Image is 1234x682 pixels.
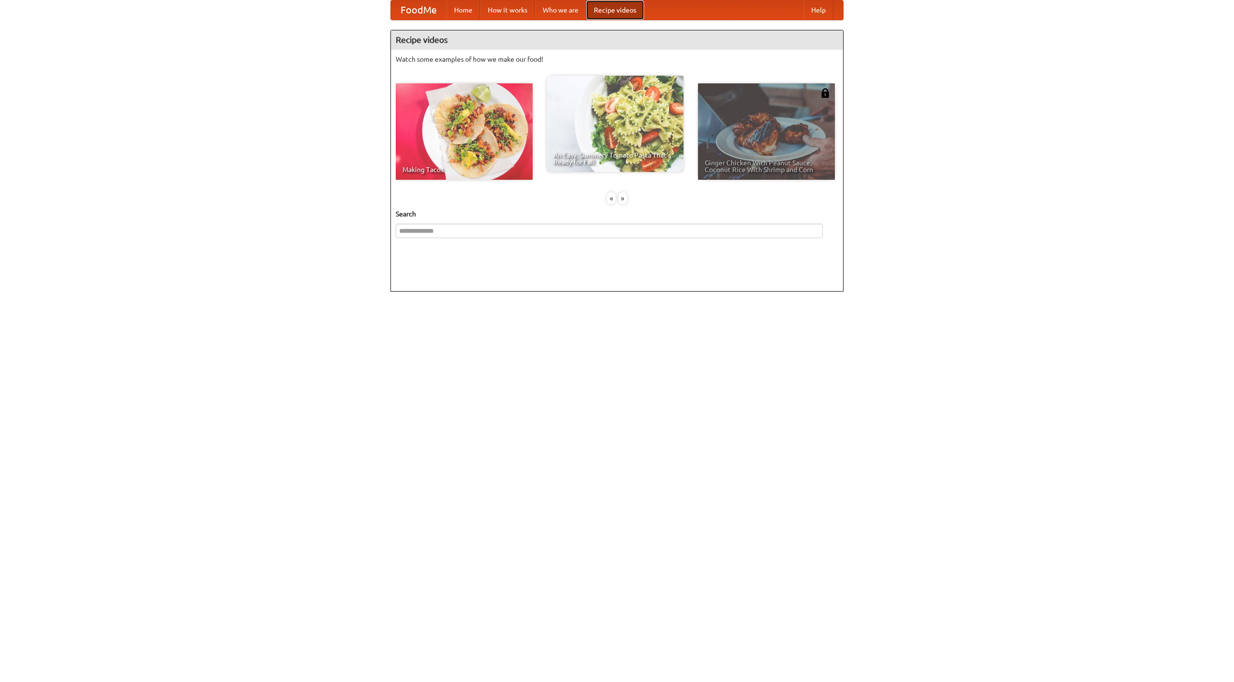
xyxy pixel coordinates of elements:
a: Recipe videos [586,0,644,20]
img: 483408.png [820,88,830,98]
a: Home [446,0,480,20]
div: « [607,192,616,204]
p: Watch some examples of how we make our food! [396,54,838,64]
a: An Easy, Summery Tomato Pasta That's Ready for Fall [547,76,684,172]
a: How it works [480,0,535,20]
a: FoodMe [391,0,446,20]
h5: Search [396,209,838,219]
a: Who we are [535,0,586,20]
span: An Easy, Summery Tomato Pasta That's Ready for Fall [553,152,677,165]
a: Making Tacos [396,83,533,180]
a: Help [804,0,833,20]
div: » [618,192,627,204]
h4: Recipe videos [391,30,843,50]
span: Making Tacos [402,166,526,173]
